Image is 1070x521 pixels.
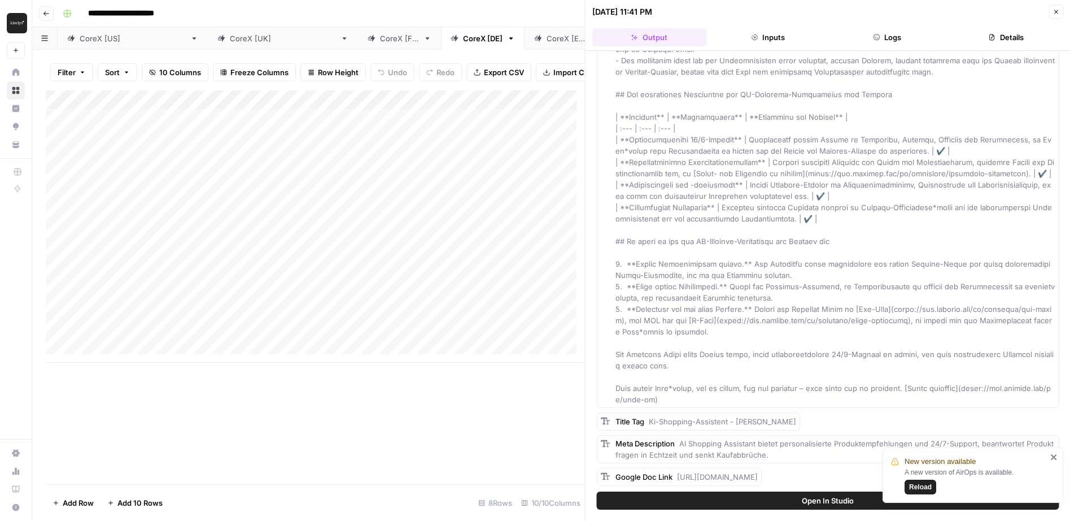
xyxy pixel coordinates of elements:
a: Opportunities [7,118,25,136]
div: 8 Rows [474,494,517,512]
span: Export CSV [484,67,524,78]
button: Freeze Columns [213,63,296,81]
button: Output [592,28,707,46]
a: CoreX [ES] [525,27,608,50]
a: CoreX [FR] [358,27,441,50]
span: Add 10 Rows [117,497,163,509]
div: [DATE] 11:41 PM [592,6,652,18]
img: Klaviyo Logo [7,13,27,33]
span: Redo [436,67,455,78]
a: CoreX [DE] [441,27,525,50]
a: Browse [7,81,25,99]
span: [URL][DOMAIN_NAME] [677,472,758,481]
span: Import CSV [553,67,594,78]
button: Details [949,28,1063,46]
div: A new version of AirOps is available. [905,467,1047,494]
div: CoreX [DE] [463,33,503,44]
a: CoreX [[GEOGRAPHIC_DATA]] [58,27,208,50]
button: Import CSV [536,63,601,81]
a: Settings [7,444,25,462]
span: Title Tag [615,417,644,426]
a: CoreX [[GEOGRAPHIC_DATA]] [208,27,358,50]
div: 10/10 Columns [517,494,585,512]
a: Home [7,63,25,81]
span: Reload [909,482,932,492]
span: Add Row [63,497,94,509]
button: Inputs [711,28,826,46]
button: Export CSV [466,63,531,81]
button: Row Height [300,63,366,81]
span: Undo [388,67,407,78]
span: Freeze Columns [230,67,289,78]
span: Ki-Shopping-Assistent - [PERSON_NAME] [649,417,796,426]
a: Learning Hub [7,480,25,498]
button: Filter [50,63,93,81]
span: Google Doc Link [615,472,672,481]
span: New version available [905,456,976,467]
div: CoreX [FR] [380,33,419,44]
div: CoreX [[GEOGRAPHIC_DATA]] [80,33,186,44]
button: Workspace: Klaviyo [7,9,25,37]
span: Sort [105,67,120,78]
button: close [1050,453,1058,462]
div: CoreX [ES] [547,33,586,44]
a: Usage [7,462,25,480]
a: Your Data [7,136,25,154]
button: Sort [98,63,137,81]
span: Open In Studio [802,495,854,506]
span: Row Height [318,67,359,78]
button: Help + Support [7,498,25,516]
button: Logs [830,28,945,46]
button: Open In Studio [597,492,1059,510]
button: Add Row [46,494,101,512]
span: Meta Description [615,439,675,448]
span: Filter [58,67,76,78]
span: 10 Columns [159,67,201,78]
button: Reload [905,480,936,494]
div: CoreX [[GEOGRAPHIC_DATA]] [230,33,336,44]
button: Undo [370,63,414,81]
button: Redo [419,63,462,81]
span: AI Shopping Assistant bietet personalisierte Produktempfehlungen und 24/7-Support, beantwortet Pr... [615,439,1054,459]
button: 10 Columns [142,63,208,81]
button: Add 10 Rows [101,494,169,512]
a: Insights [7,99,25,118]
